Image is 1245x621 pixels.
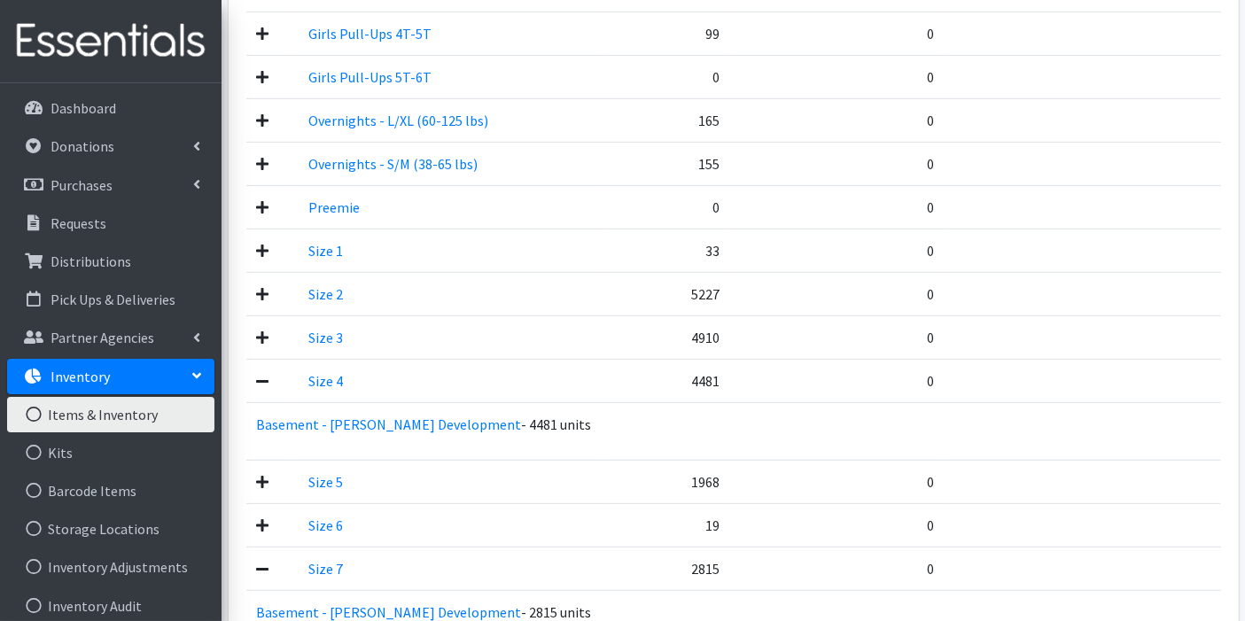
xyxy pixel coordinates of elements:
td: 99 [609,12,729,55]
a: Size 5 [308,473,343,491]
p: - 4481 units [246,403,1221,446]
a: Size 1 [308,242,343,260]
p: Inventory [51,368,110,385]
a: Basement - [PERSON_NAME] Development [257,603,522,621]
a: Distributions [7,244,214,279]
a: Barcode Items [7,473,214,508]
td: 0 [730,272,945,315]
img: HumanEssentials [7,12,214,71]
a: Requests [7,206,214,241]
a: Size 3 [308,329,343,346]
p: Pick Ups & Deliveries [51,291,175,308]
td: 0 [730,547,945,590]
td: 0 [730,315,945,359]
td: 0 [730,98,945,142]
a: Overnights - L/XL (60-125 lbs) [308,112,488,129]
p: Distributions [51,252,131,270]
p: Requests [51,214,106,232]
td: 0 [730,359,945,402]
td: 0 [730,503,945,547]
a: Inventory [7,359,214,394]
td: 0 [730,185,945,229]
a: Girls Pull-Ups 5T-6T [308,68,432,86]
td: 0 [609,185,729,229]
a: Size 6 [308,516,343,534]
a: Girls Pull-Ups 4T-5T [308,25,432,43]
td: 155 [609,142,729,185]
a: Purchases [7,167,214,203]
td: 33 [609,229,729,272]
td: 1968 [609,460,729,503]
a: Items & Inventory [7,397,214,432]
a: Basement - [PERSON_NAME] Development [257,415,522,433]
a: Inventory Adjustments [7,549,214,585]
p: Dashboard [51,99,116,117]
p: Purchases [51,176,113,194]
a: Size 4 [308,372,343,390]
td: 4481 [609,359,729,402]
td: 5227 [609,272,729,315]
a: Storage Locations [7,511,214,547]
a: Size 7 [308,560,343,578]
a: Partner Agencies [7,320,214,355]
td: 0 [730,460,945,503]
td: 0 [730,12,945,55]
a: Pick Ups & Deliveries [7,282,214,317]
a: Overnights - S/M (38-65 lbs) [308,155,478,173]
p: Partner Agencies [51,329,154,346]
td: 0 [730,142,945,185]
a: Preemie [308,198,360,216]
td: 2815 [609,547,729,590]
p: Donations [51,137,114,155]
td: 0 [730,55,945,98]
a: Donations [7,128,214,164]
td: 0 [730,229,945,272]
a: Kits [7,435,214,470]
td: 165 [609,98,729,142]
td: 4910 [609,315,729,359]
td: 0 [609,55,729,98]
a: Size 2 [308,285,343,303]
td: 19 [609,503,729,547]
a: Dashboard [7,90,214,126]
